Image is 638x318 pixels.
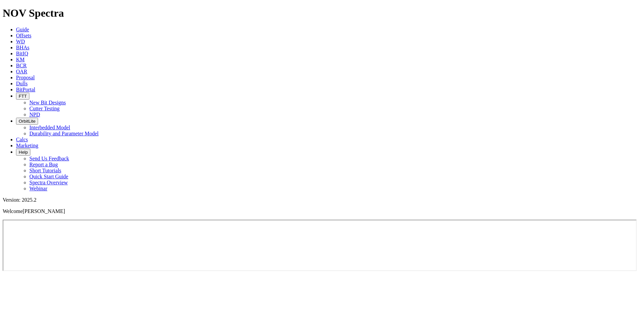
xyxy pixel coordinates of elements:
[16,33,31,38] a: Offsets
[29,106,60,111] a: Cutter Testing
[29,100,66,105] a: New Bit Designs
[16,118,38,125] button: OrbitLite
[16,137,28,142] a: Calcs
[29,125,70,130] a: Interbedded Model
[16,57,25,62] a: KM
[16,51,28,56] a: BitIQ
[19,94,27,99] span: FTT
[3,208,635,214] p: Welcome
[19,119,35,124] span: OrbitLite
[16,75,35,80] a: Proposal
[29,168,61,173] a: Short Tutorials
[16,63,27,68] a: BCR
[16,93,29,100] button: FTT
[19,150,28,155] span: Help
[29,174,68,179] a: Quick Start Guide
[16,45,29,50] a: BHAs
[16,81,28,86] a: Dulls
[29,180,68,185] a: Spectra Overview
[29,186,47,191] a: Webinar
[16,69,27,74] a: OAR
[3,7,635,19] h1: NOV Spectra
[23,208,65,214] span: [PERSON_NAME]
[16,39,25,44] a: WD
[16,87,35,92] a: BitPortal
[29,131,99,136] a: Durability and Parameter Model
[16,149,30,156] button: Help
[3,197,635,203] div: Version: 2025.2
[29,156,69,161] a: Send Us Feedback
[16,143,38,148] a: Marketing
[29,162,58,167] a: Report a Bug
[16,27,29,32] a: Guide
[29,112,40,117] a: NPD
